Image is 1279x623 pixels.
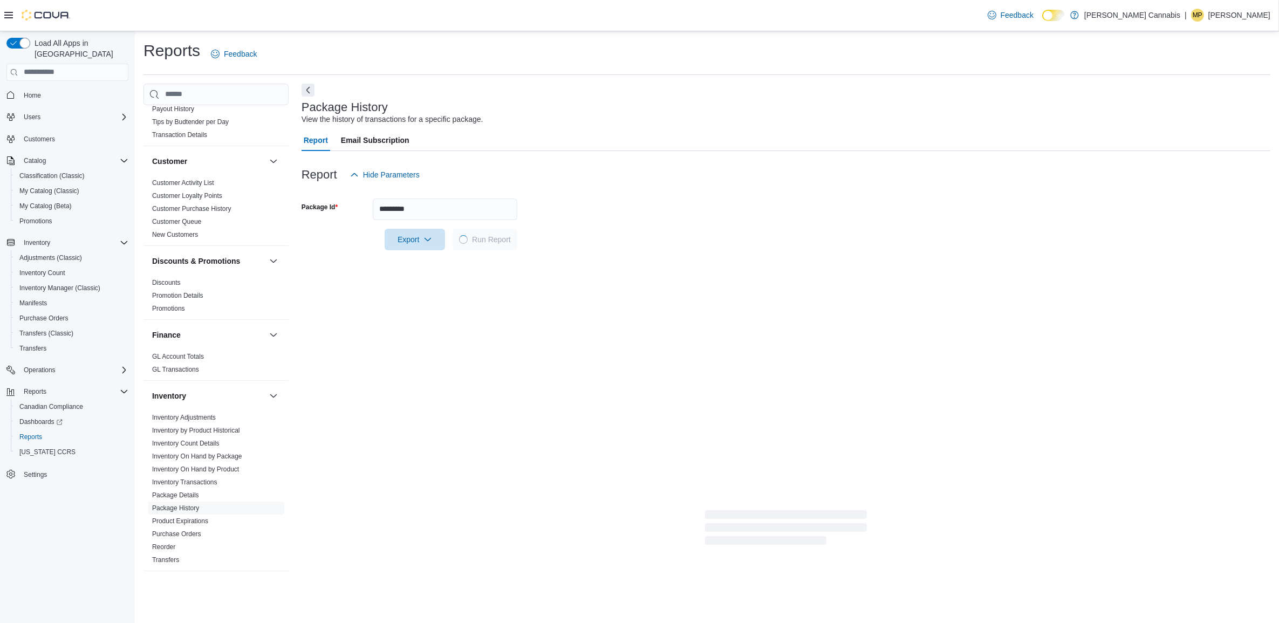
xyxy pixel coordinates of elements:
[19,402,83,411] span: Canadian Compliance
[457,234,469,245] span: Loading
[143,411,289,571] div: Inventory
[302,114,483,125] div: View the history of transactions for a specific package.
[19,88,128,102] span: Home
[152,305,185,312] a: Promotions
[15,312,128,325] span: Purchase Orders
[15,446,128,458] span: Washington CCRS
[19,417,63,426] span: Dashboards
[1042,21,1043,22] span: Dark Mode
[15,312,73,325] a: Purchase Orders
[472,234,511,245] span: Run Report
[385,229,445,250] button: Export
[19,433,42,441] span: Reports
[267,155,280,168] button: Customer
[15,430,128,443] span: Reports
[152,292,203,299] a: Promotion Details
[15,169,89,182] a: Classification (Classic)
[19,299,47,307] span: Manifests
[152,556,179,564] span: Transfers
[2,235,133,250] button: Inventory
[11,168,133,183] button: Classification (Classic)
[152,391,186,401] h3: Inventory
[19,385,128,398] span: Reports
[2,153,133,168] button: Catalog
[152,478,217,486] a: Inventory Transactions
[19,187,79,195] span: My Catalog (Classic)
[19,284,100,292] span: Inventory Manager (Classic)
[152,204,231,213] span: Customer Purchase History
[15,400,128,413] span: Canadian Compliance
[1191,9,1204,22] div: Matt Pozdrowski
[152,413,216,422] span: Inventory Adjustments
[19,217,52,225] span: Promotions
[15,415,67,428] a: Dashboards
[19,344,46,353] span: Transfers
[152,118,229,126] span: Tips by Budtender per Day
[1185,9,1187,22] p: |
[152,478,217,487] span: Inventory Transactions
[19,364,128,376] span: Operations
[15,184,84,197] a: My Catalog (Classic)
[24,113,40,121] span: Users
[152,366,199,373] a: GL Transactions
[19,385,51,398] button: Reports
[15,327,128,340] span: Transfers (Classic)
[15,251,86,264] a: Adjustments (Classic)
[19,269,65,277] span: Inventory Count
[15,297,51,310] a: Manifests
[15,415,128,428] span: Dashboards
[15,200,76,213] a: My Catalog (Beta)
[15,282,128,295] span: Inventory Manager (Classic)
[19,89,45,102] a: Home
[19,111,128,124] span: Users
[152,256,240,266] h3: Discounts & Promotions
[705,512,867,547] span: Loading
[15,184,128,197] span: My Catalog (Classic)
[11,214,133,229] button: Promotions
[2,87,133,103] button: Home
[24,470,47,479] span: Settings
[302,101,388,114] h3: Package History
[15,215,128,228] span: Promotions
[152,517,208,525] a: Product Expirations
[152,465,239,473] a: Inventory On Hand by Product
[152,179,214,187] a: Customer Activity List
[15,215,57,228] a: Promotions
[152,543,175,551] span: Reorder
[1001,10,1034,20] span: Feedback
[152,230,198,239] span: New Customers
[19,172,85,180] span: Classification (Classic)
[152,304,185,313] span: Promotions
[152,105,194,113] a: Payout History
[15,297,128,310] span: Manifests
[341,129,409,151] span: Email Subscription
[152,465,239,474] span: Inventory On Hand by Product
[19,111,45,124] button: Users
[24,387,46,396] span: Reports
[11,326,133,341] button: Transfers (Classic)
[19,314,69,323] span: Purchase Orders
[15,400,87,413] a: Canadian Compliance
[152,218,201,225] a: Customer Queue
[24,156,46,165] span: Catalog
[15,446,80,458] a: [US_STATE] CCRS
[11,183,133,198] button: My Catalog (Classic)
[22,10,70,20] img: Cova
[11,414,133,429] a: Dashboards
[24,135,55,143] span: Customers
[152,279,181,286] a: Discounts
[152,352,204,361] span: GL Account Totals
[152,231,198,238] a: New Customers
[19,133,59,146] a: Customers
[19,364,60,376] button: Operations
[152,453,242,460] a: Inventory On Hand by Package
[152,278,181,287] span: Discounts
[983,4,1038,26] a: Feedback
[2,384,133,399] button: Reports
[1208,9,1270,22] p: [PERSON_NAME]
[152,256,265,266] button: Discounts & Promotions
[11,280,133,296] button: Inventory Manager (Classic)
[11,444,133,460] button: [US_STATE] CCRS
